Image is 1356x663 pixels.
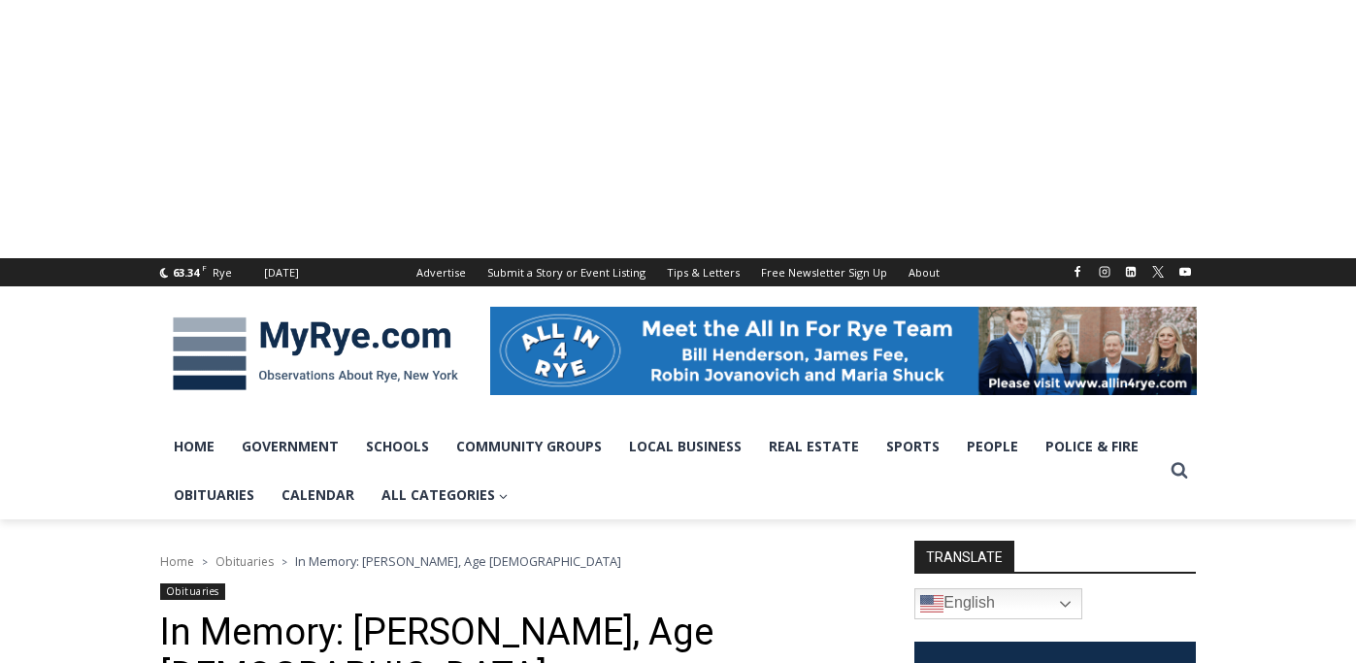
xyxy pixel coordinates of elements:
img: MyRye.com [160,304,471,405]
strong: TRANSLATE [914,541,1014,572]
a: Obituaries [160,471,268,519]
span: F [202,262,207,273]
a: Home [160,553,194,570]
img: All in for Rye [490,307,1197,394]
nav: Secondary Navigation [406,258,950,286]
a: Advertise [406,258,477,286]
nav: Breadcrumbs [160,551,864,571]
a: Sports [873,422,953,471]
a: Community Groups [443,422,615,471]
a: X [1146,260,1170,283]
span: > [281,555,287,569]
a: English [914,588,1082,619]
a: Government [228,422,352,471]
a: Free Newsletter Sign Up [750,258,898,286]
div: [DATE] [264,264,299,282]
a: Submit a Story or Event Listing [477,258,656,286]
button: View Search Form [1162,453,1197,488]
a: Linkedin [1119,260,1142,283]
img: en [920,592,943,615]
span: > [202,555,208,569]
span: In Memory: [PERSON_NAME], Age [DEMOGRAPHIC_DATA] [295,552,621,570]
a: Local Business [615,422,755,471]
a: Home [160,422,228,471]
a: Instagram [1093,260,1116,283]
a: Obituaries [215,553,274,570]
a: Facebook [1066,260,1089,283]
a: Police & Fire [1032,422,1152,471]
a: YouTube [1174,260,1197,283]
a: People [953,422,1032,471]
nav: Primary Navigation [160,422,1162,520]
a: Real Estate [755,422,873,471]
a: All Categories [368,471,522,519]
a: Schools [352,422,443,471]
a: Calendar [268,471,368,519]
span: 63.34 [173,265,199,280]
a: Obituaries [160,583,225,600]
a: Tips & Letters [656,258,750,286]
span: All Categories [381,484,509,506]
div: Rye [213,264,232,282]
a: About [898,258,950,286]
